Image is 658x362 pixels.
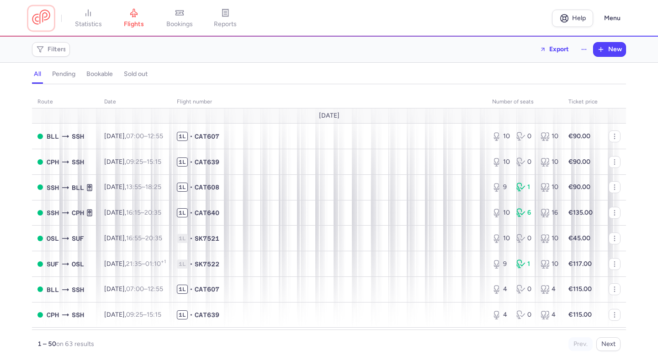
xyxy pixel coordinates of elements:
[147,311,161,319] time: 15:15
[549,46,569,53] span: Export
[72,131,84,141] span: SSH
[124,70,148,78] h4: sold out
[541,208,557,217] div: 16
[147,158,161,166] time: 15:15
[126,158,143,166] time: 09:25
[126,132,163,140] span: –
[86,70,113,78] h4: bookable
[572,15,586,22] span: Help
[65,8,111,28] a: statistics
[104,183,161,191] span: [DATE],
[541,259,557,269] div: 10
[516,285,533,294] div: 0
[568,158,590,166] strong: €90.00
[214,20,237,28] span: reports
[568,337,593,351] button: Prev.
[516,132,533,141] div: 0
[177,310,188,319] span: 1L
[47,259,59,269] span: SUF
[190,208,193,217] span: •
[195,259,219,269] span: SK7522
[72,157,84,167] span: SSH
[190,285,193,294] span: •
[126,183,142,191] time: 13:55
[516,259,533,269] div: 1
[568,234,590,242] strong: €45.00
[608,46,622,53] span: New
[492,234,509,243] div: 10
[319,112,340,119] span: [DATE]
[47,285,59,295] span: BLL
[72,233,84,243] span: SUF
[126,234,142,242] time: 16:55
[148,132,163,140] time: 12:55
[126,260,142,268] time: 21:35
[492,208,509,217] div: 10
[599,10,626,27] button: Menu
[75,20,102,28] span: statistics
[161,259,166,265] sup: +1
[195,183,219,192] span: CAT608
[47,131,59,141] span: BLL
[190,234,193,243] span: •
[596,337,621,351] button: Next
[195,234,219,243] span: SK7521
[568,132,590,140] strong: €90.00
[177,183,188,192] span: 1L
[104,132,163,140] span: [DATE],
[190,310,193,319] span: •
[126,132,144,140] time: 07:00
[534,42,575,57] button: Export
[568,260,592,268] strong: €117.00
[195,310,219,319] span: CAT639
[516,208,533,217] div: 6
[34,70,41,78] h4: all
[104,311,161,319] span: [DATE],
[541,132,557,141] div: 10
[126,158,161,166] span: –
[487,95,563,109] th: number of seats
[47,183,59,193] span: SSH
[104,158,161,166] span: [DATE],
[492,259,509,269] div: 9
[126,285,144,293] time: 07:00
[568,285,592,293] strong: €115.00
[126,234,162,242] span: –
[56,340,94,348] span: on 63 results
[48,46,66,53] span: Filters
[32,43,69,56] button: Filters
[541,234,557,243] div: 10
[144,209,161,216] time: 20:35
[32,95,99,109] th: route
[52,70,75,78] h4: pending
[37,340,56,348] strong: 1 – 50
[47,233,59,243] span: OSL
[492,132,509,141] div: 10
[190,132,193,141] span: •
[47,157,59,167] span: CPH
[47,208,59,218] span: SSH
[104,260,166,268] span: [DATE],
[594,43,626,56] button: New
[148,285,163,293] time: 12:55
[516,310,533,319] div: 0
[104,209,161,216] span: [DATE],
[124,20,144,28] span: flights
[541,183,557,192] div: 10
[166,20,193,28] span: bookings
[541,285,557,294] div: 4
[190,259,193,269] span: •
[516,157,533,167] div: 0
[177,208,188,217] span: 1L
[195,157,219,167] span: CAT639
[111,8,157,28] a: flights
[177,157,188,167] span: 1L
[145,234,162,242] time: 20:35
[171,95,487,109] th: Flight number
[552,10,593,27] a: Help
[126,311,161,319] span: –
[126,183,161,191] span: –
[126,285,163,293] span: –
[541,157,557,167] div: 10
[541,310,557,319] div: 4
